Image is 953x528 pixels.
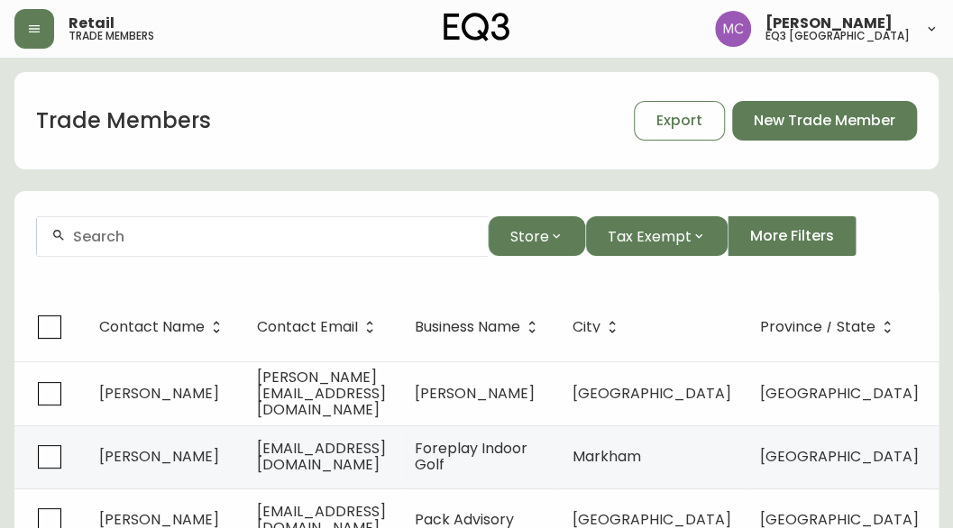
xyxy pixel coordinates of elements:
[573,446,641,467] span: Markham
[760,319,899,335] span: Province / State
[415,383,535,404] span: [PERSON_NAME]
[760,322,875,332] span: Province / State
[257,319,381,335] span: Contact Email
[73,228,473,245] input: Search
[760,446,919,467] span: [GEOGRAPHIC_DATA]
[765,16,893,31] span: [PERSON_NAME]
[573,322,600,332] span: City
[754,111,895,131] span: New Trade Member
[415,438,527,475] span: Foreplay Indoor Golf
[608,225,692,248] span: Tax Exempt
[732,101,917,141] button: New Trade Member
[585,216,728,256] button: Tax Exempt
[99,319,228,335] span: Contact Name
[69,16,115,31] span: Retail
[415,319,544,335] span: Business Name
[99,383,219,404] span: [PERSON_NAME]
[765,31,910,41] h5: eq3 [GEOGRAPHIC_DATA]
[257,322,358,332] span: Contact Email
[257,367,386,420] span: [PERSON_NAME][EMAIL_ADDRESS][DOMAIN_NAME]
[728,216,857,256] button: More Filters
[415,322,520,332] span: Business Name
[69,31,154,41] h5: trade members
[573,383,731,404] span: [GEOGRAPHIC_DATA]
[656,111,702,131] span: Export
[99,446,219,467] span: [PERSON_NAME]
[99,322,205,332] span: Contact Name
[488,216,585,256] button: Store
[510,225,549,248] span: Store
[634,101,725,141] button: Export
[257,438,386,475] span: [EMAIL_ADDRESS][DOMAIN_NAME]
[444,13,510,41] img: logo
[36,105,211,136] h1: Trade Members
[715,11,751,47] img: 6dbdb61c5655a9a555815750a11666cc
[760,383,919,404] span: [GEOGRAPHIC_DATA]
[573,319,624,335] span: City
[750,226,834,246] span: More Filters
